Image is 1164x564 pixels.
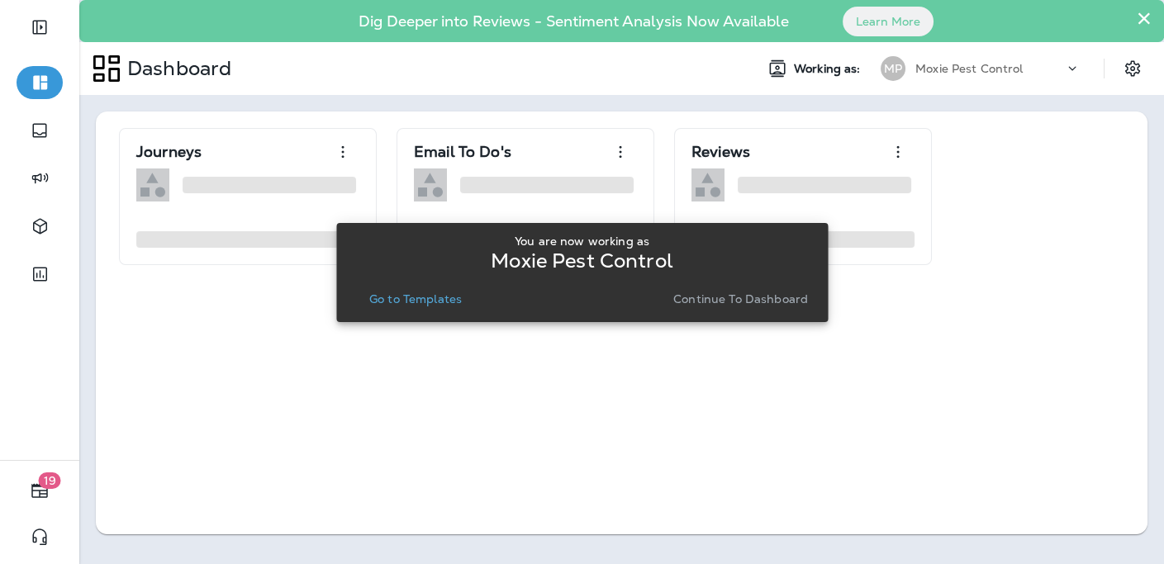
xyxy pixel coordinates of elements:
[311,19,837,24] p: Dig Deeper into Reviews - Sentiment Analysis Now Available
[121,56,231,81] p: Dashboard
[363,287,468,310] button: Go to Templates
[1136,5,1152,31] button: Close
[39,472,61,489] span: 19
[1118,54,1147,83] button: Settings
[915,62,1024,75] p: Moxie Pest Control
[673,292,808,306] p: Continue to Dashboard
[491,254,673,268] p: Moxie Pest Control
[667,287,815,310] button: Continue to Dashboard
[794,62,864,76] span: Working as:
[136,144,202,160] p: Journeys
[843,7,934,36] button: Learn More
[17,11,63,44] button: Expand Sidebar
[369,292,462,306] p: Go to Templates
[881,56,905,81] div: MP
[515,235,649,248] p: You are now working as
[17,474,63,507] button: 19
